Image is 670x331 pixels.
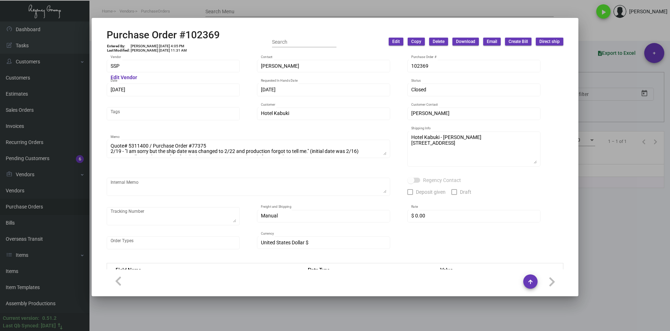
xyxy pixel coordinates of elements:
[416,188,446,196] span: Deposit given
[487,39,497,45] span: Email
[3,315,39,322] div: Current version:
[392,39,400,45] span: Edit
[460,188,471,196] span: Draft
[483,38,501,45] button: Email
[3,322,56,330] div: Last Qb Synced: [DATE]
[456,39,475,45] span: Download
[411,39,421,45] span: Copy
[505,38,531,45] button: Create Bill
[301,263,433,276] th: Data Type
[111,75,137,81] mat-hint: Edit Vendor
[107,263,301,276] th: Field Name
[107,29,220,41] h2: Purchase Order #102369
[411,87,426,92] span: Closed
[429,38,448,45] button: Delete
[433,39,445,45] span: Delete
[423,176,461,184] span: Regency Contact
[130,48,187,53] td: [PERSON_NAME] [DATE] 11:31 AM
[536,38,563,45] button: Direct ship
[107,48,130,53] td: Last Modified:
[539,39,560,45] span: Direct ship
[261,213,278,219] span: Manual
[433,263,563,276] th: Value
[389,38,403,45] button: Edit
[509,39,528,45] span: Create Bill
[408,38,425,45] button: Copy
[452,38,479,45] button: Download
[42,315,57,322] div: 0.51.2
[107,44,130,48] td: Entered By:
[130,44,187,48] td: [PERSON_NAME] [DATE] 4:05 PM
